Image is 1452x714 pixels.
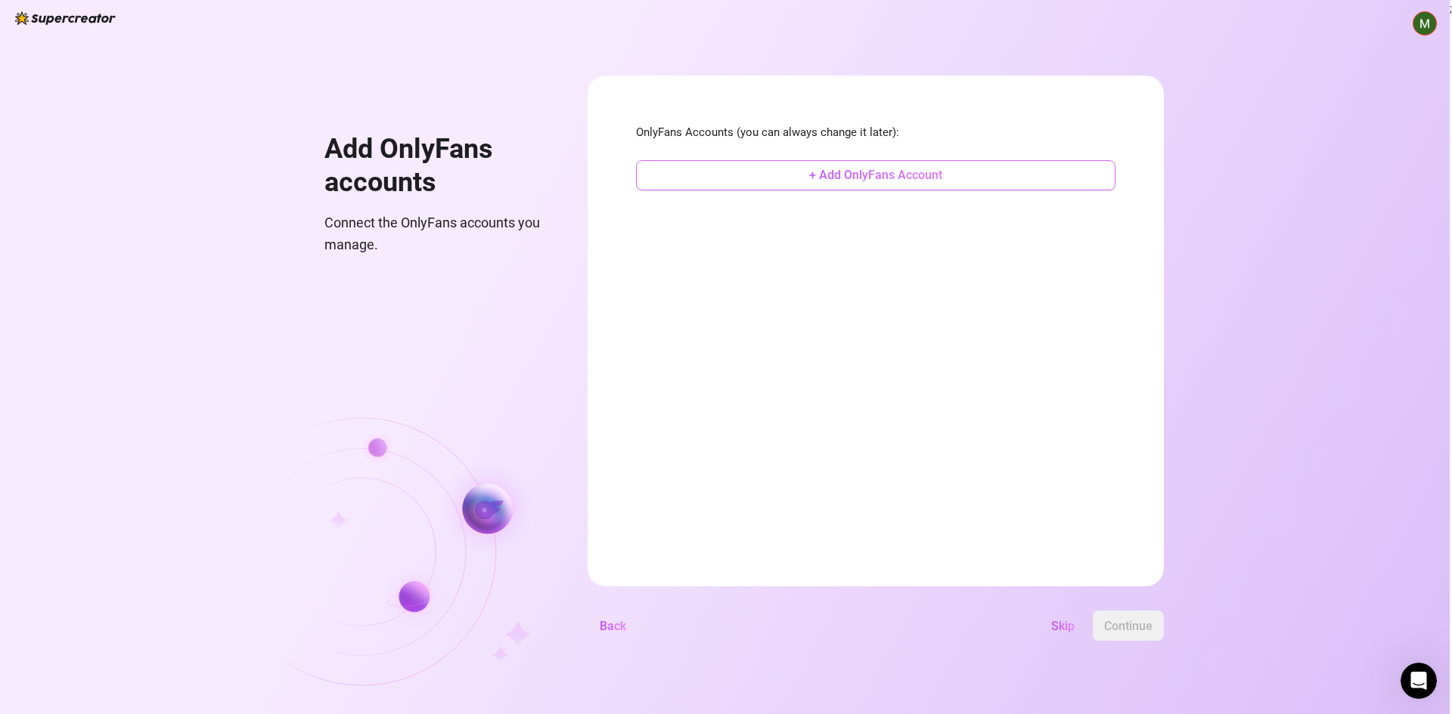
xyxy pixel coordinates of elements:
[1051,619,1075,633] span: Skip
[636,124,1115,142] span: OnlyFans Accounts (you can always change it later):
[1413,12,1436,35] img: ACg8ocLXbHVhOsAe2hBzzyEQFdYfb762JtVYU4SyWX7vFMPo2TFuaw=s96-c
[324,212,551,255] span: Connect the OnlyFans accounts you manage.
[809,168,942,182] span: + Add OnlyFans Account
[1401,663,1437,699] iframe: Intercom live chat
[1093,610,1164,641] button: Continue
[324,133,551,199] h1: Add OnlyFans accounts
[600,619,626,633] span: Back
[636,160,1115,190] button: + Add OnlyFans Account
[588,610,638,641] button: Back
[1039,610,1087,641] button: Skip
[15,11,116,25] img: logo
